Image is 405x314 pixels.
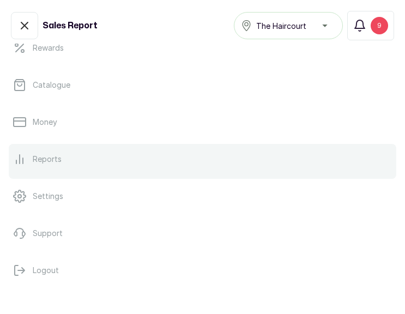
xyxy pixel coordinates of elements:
a: Money [9,107,396,137]
a: Catalogue [9,70,396,100]
p: Settings [33,191,63,202]
h1: Sales Report [43,19,98,32]
button: 9 [347,11,394,40]
p: Rewards [33,43,64,53]
span: The Haircourt [256,20,306,32]
button: The Haircourt [234,12,343,39]
a: Settings [9,181,396,212]
button: Logout [9,255,396,286]
p: Logout [33,265,59,276]
p: Support [33,228,63,239]
a: Rewards [9,33,396,63]
div: 9 [371,17,388,34]
p: Reports [33,154,62,165]
p: Catalogue [33,80,70,90]
p: Money [33,117,57,128]
a: Support [9,218,396,249]
a: Reports [9,144,396,174]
